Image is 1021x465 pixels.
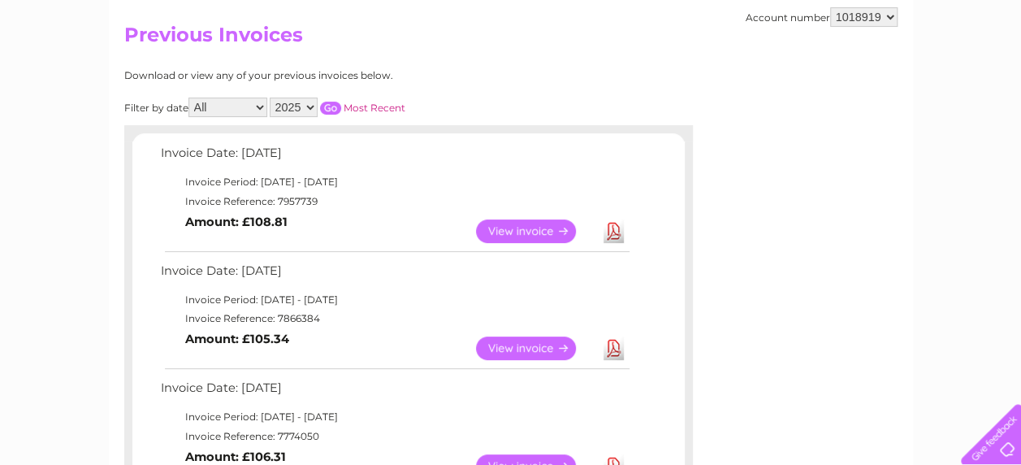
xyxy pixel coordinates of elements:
[344,102,405,114] a: Most Recent
[735,69,766,81] a: Water
[157,260,632,290] td: Invoice Date: [DATE]
[185,215,288,229] b: Amount: £108.81
[476,337,595,360] a: View
[157,427,632,446] td: Invoice Reference: 7774050
[157,172,632,192] td: Invoice Period: [DATE] - [DATE]
[157,290,632,310] td: Invoice Period: [DATE] - [DATE]
[124,98,551,117] div: Filter by date
[746,7,898,27] div: Account number
[128,9,895,79] div: Clear Business is a trading name of Verastar Limited (registered in [GEOGRAPHIC_DATA] No. 3667643...
[604,219,624,243] a: Download
[967,69,1006,81] a: Log out
[476,219,595,243] a: View
[157,192,632,211] td: Invoice Reference: 7957739
[776,69,811,81] a: Energy
[157,142,632,172] td: Invoice Date: [DATE]
[157,407,632,427] td: Invoice Period: [DATE] - [DATE]
[157,377,632,407] td: Invoice Date: [DATE]
[157,309,632,328] td: Invoice Reference: 7866384
[880,69,903,81] a: Blog
[124,24,898,54] h2: Previous Invoices
[124,70,551,81] div: Download or view any of your previous invoices below.
[715,8,827,28] a: 0333 014 3131
[185,332,289,346] b: Amount: £105.34
[185,450,286,464] b: Amount: £106.31
[604,337,624,360] a: Download
[821,69,870,81] a: Telecoms
[36,42,119,92] img: logo.png
[913,69,953,81] a: Contact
